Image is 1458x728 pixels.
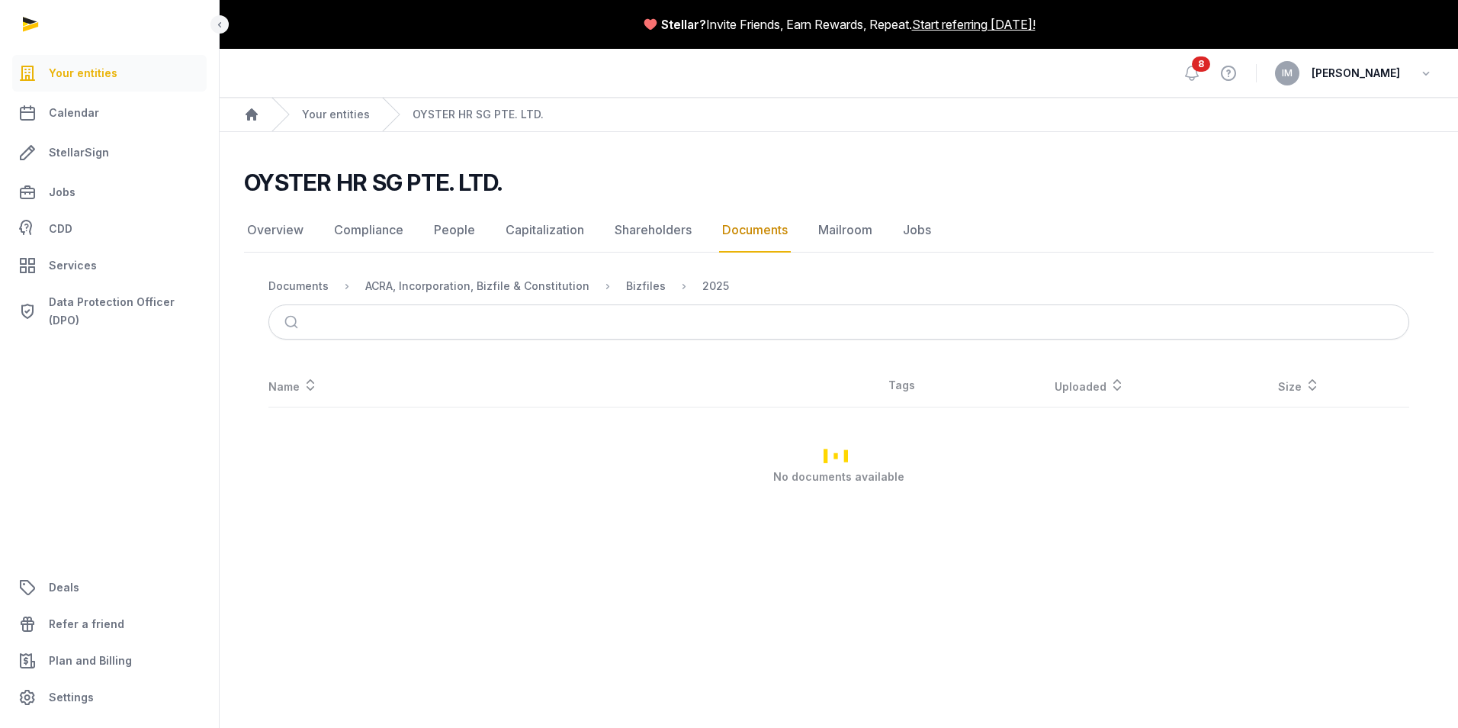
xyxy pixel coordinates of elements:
[900,208,934,253] a: Jobs
[12,679,207,716] a: Settings
[244,208,307,253] a: Overview
[503,208,587,253] a: Capitalization
[12,95,207,131] a: Calendar
[302,107,370,122] a: Your entities
[12,214,207,244] a: CDD
[815,208,875,253] a: Mailroom
[49,64,117,82] span: Your entities
[12,55,207,92] a: Your entities
[12,174,207,211] a: Jobs
[244,208,1434,253] nav: Tabs
[365,279,589,294] div: ACRA, Incorporation, Bizfile & Constitution
[49,578,79,597] span: Deals
[268,279,329,294] div: Documents
[12,643,207,679] a: Plan and Billing
[331,208,406,253] a: Compliance
[49,293,201,330] span: Data Protection Officer (DPO)
[912,15,1036,34] a: Start referring [DATE]!
[1192,56,1210,72] span: 8
[1275,61,1299,85] button: IM
[49,104,99,122] span: Calendar
[12,134,207,171] a: StellarSign
[626,279,666,294] div: Bizfiles
[268,268,1409,304] nav: Breadcrumb
[1282,69,1293,78] span: IM
[612,208,695,253] a: Shareholders
[49,688,94,707] span: Settings
[702,279,729,294] div: 2025
[244,364,1434,546] div: Loading
[719,208,791,253] a: Documents
[1312,64,1400,82] span: [PERSON_NAME]
[49,615,124,633] span: Refer a friend
[49,220,72,238] span: CDD
[12,606,207,643] a: Refer a friend
[12,247,207,284] a: Services
[49,183,75,201] span: Jobs
[661,15,706,34] span: Stellar?
[413,107,544,122] a: OYSTER HR SG PTE. LTD.
[49,256,97,275] span: Services
[49,143,109,162] span: StellarSign
[12,287,207,336] a: Data Protection Officer (DPO)
[49,652,132,670] span: Plan and Billing
[220,98,1458,132] nav: Breadcrumb
[431,208,478,253] a: People
[275,305,311,339] button: Submit
[12,569,207,606] a: Deals
[244,169,503,196] h2: OYSTER HR SG PTE. LTD.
